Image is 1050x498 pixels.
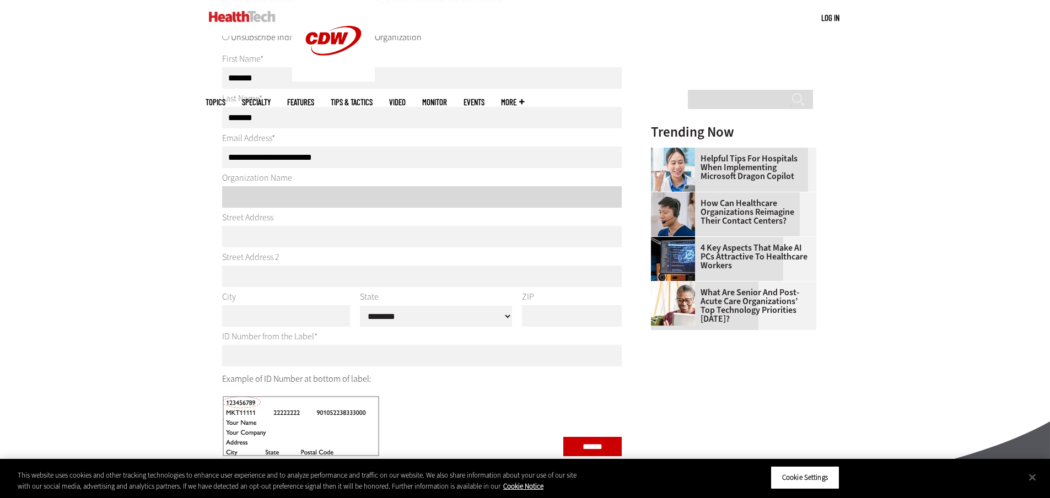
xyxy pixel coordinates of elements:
a: MonITor [422,98,447,106]
h3: Trending Now [651,125,816,139]
p: Example of ID Number at bottom of label: [222,372,622,386]
label: Street Address [222,212,273,223]
a: Tips & Tactics [331,98,373,106]
a: Video [389,98,406,106]
div: This website uses cookies and other tracking technologies to enhance user experience and to analy... [18,470,578,491]
a: 4 Key Aspects That Make AI PCs Attractive to Healthcare Workers [651,243,810,270]
div: User menu [821,12,839,24]
span: Specialty [242,98,271,106]
label: ID Number from the Label [222,331,317,342]
img: Home [209,11,276,22]
img: Doctor using phone to dictate to tablet [651,148,695,192]
span: Topics [206,98,225,106]
label: Organization Name [222,172,292,183]
label: Street Address 2 [222,251,279,263]
a: Doctor using phone to dictate to tablet [651,148,701,156]
button: Close [1020,465,1044,489]
a: What Are Senior and Post-Acute Care Organizations’ Top Technology Priorities [DATE]? [651,288,810,323]
img: Older person using tablet [651,282,695,326]
a: Older person using tablet [651,282,701,290]
label: City [222,293,350,301]
label: Email Address [222,132,275,144]
a: Log in [821,13,839,23]
a: CDW [292,73,375,84]
a: More information about your privacy [503,481,543,491]
a: How Can Healthcare Organizations Reimagine Their Contact Centers? [651,199,810,225]
a: Events [464,98,484,106]
a: Features [287,98,314,106]
a: Helpful Tips for Hospitals When Implementing Microsoft Dragon Copilot [651,154,810,181]
label: ZIP [522,293,622,301]
a: Desktop monitor with brain AI concept [651,237,701,246]
button: Cookie Settings [771,466,839,489]
img: Desktop monitor with brain AI concept [651,237,695,281]
span: More [501,98,524,106]
label: State [360,293,512,302]
img: Healthcare contact center [651,192,695,236]
a: Healthcare contact center [651,192,701,201]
